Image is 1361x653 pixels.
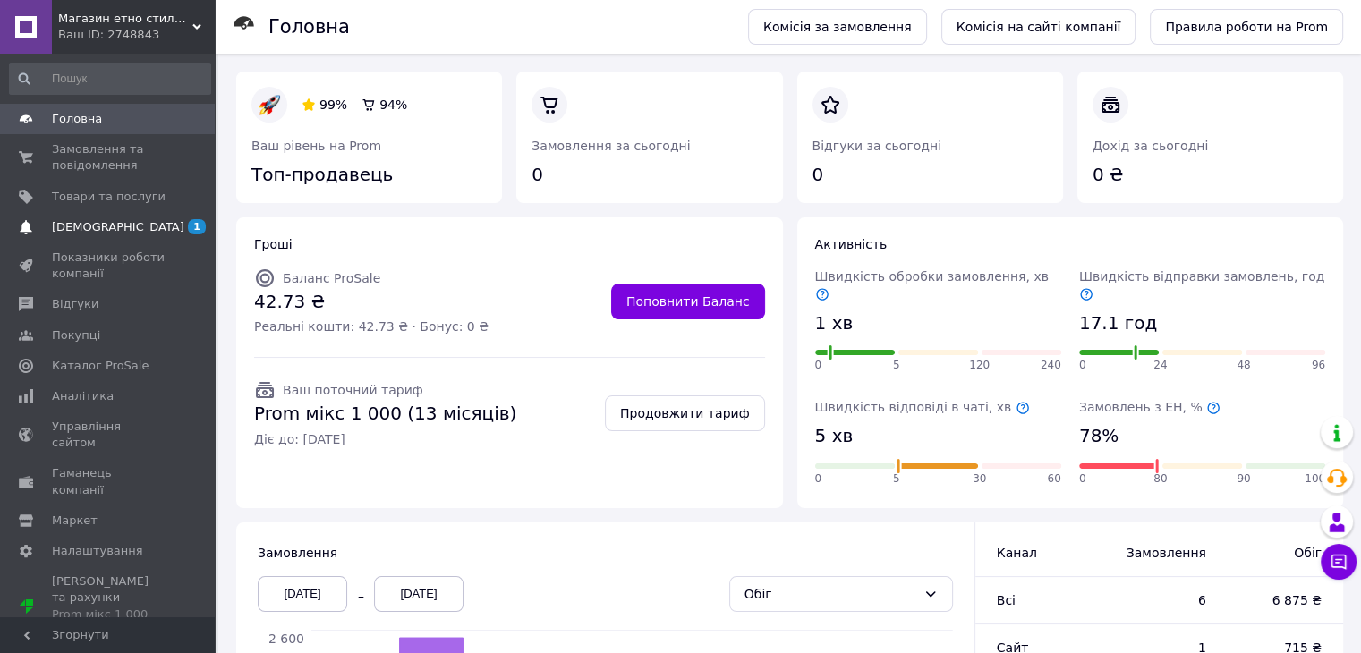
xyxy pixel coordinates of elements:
tspan: 2 600 [268,632,304,646]
span: Каталог ProSale [52,358,149,374]
span: 17.1 год [1079,310,1157,336]
span: 6 [1119,591,1206,609]
span: 96 [1312,358,1325,373]
span: 1 [188,219,206,234]
span: Замовлень з ЕН, % [1079,400,1221,414]
span: 120 [969,358,990,373]
a: Комісія за замовлення [748,9,927,45]
span: 80 [1153,471,1167,487]
span: Налаштування [52,543,143,559]
span: 24 [1153,358,1167,373]
span: Магазин етно стилю Полотно [58,11,192,27]
span: Маркет [52,513,98,529]
span: 94% [379,98,407,112]
span: Головна [52,111,102,127]
span: Prom мікс 1 000 (13 місяців) [254,401,516,427]
span: 0 [1079,358,1086,373]
div: Обіг [744,584,916,604]
span: Показники роботи компанії [52,250,166,282]
span: Швидкість відповіді в чаті, хв [815,400,1030,414]
span: 240 [1041,358,1061,373]
a: Правила роботи на Prom [1150,9,1343,45]
span: Баланс ProSale [283,271,380,285]
span: 90 [1237,471,1250,487]
span: 5 [893,471,900,487]
div: [DATE] [258,576,347,612]
a: Поповнити Баланс [611,284,765,319]
span: 6 875 ₴ [1242,591,1322,609]
span: 0 [815,471,822,487]
a: Комісія на сайті компанії [941,9,1136,45]
span: 42.73 ₴ [254,289,489,315]
span: 100 [1305,471,1325,487]
span: Замовлення [1119,544,1206,562]
span: 0 [1079,471,1086,487]
span: Ваш поточний тариф [283,383,423,397]
span: Аналітика [52,388,114,404]
span: Відгуки [52,296,98,312]
div: [DATE] [374,576,464,612]
span: Замовлення та повідомлення [52,141,166,174]
span: Обіг [1242,544,1322,562]
h1: Головна [268,16,350,38]
span: Реальні кошти: 42.73 ₴ · Бонус: 0 ₴ [254,318,489,335]
span: 5 [893,358,900,373]
span: 5 хв [815,423,854,449]
span: Всi [997,593,1016,607]
span: Швидкість обробки замовлення, хв [815,269,1049,301]
a: Продовжити тариф [605,395,765,431]
div: Ваш ID: 2748843 [58,27,215,43]
span: Гаманець компанії [52,465,166,497]
button: Чат з покупцем [1321,544,1357,580]
span: Активність [815,237,888,251]
input: Пошук [9,63,211,95]
span: [DEMOGRAPHIC_DATA] [52,219,184,235]
div: Prom мікс 1 000 (13 місяців) [52,606,166,639]
span: [PERSON_NAME] та рахунки [52,573,166,639]
span: Діє до: [DATE] [254,430,516,448]
span: 1 хв [815,310,854,336]
span: 0 [815,358,822,373]
span: 99% [319,98,347,112]
span: Товари та послуги [52,189,166,205]
span: 60 [1047,471,1060,487]
span: Покупці [52,327,100,343]
span: 30 [973,471,986,487]
span: Швидкість відправки замовлень, год [1079,269,1324,301]
span: 48 [1237,358,1250,373]
span: 78% [1079,423,1119,449]
span: Гроші [254,237,293,251]
span: Замовлення [258,546,337,560]
span: Управління сайтом [52,419,166,451]
span: Канал [997,546,1037,560]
